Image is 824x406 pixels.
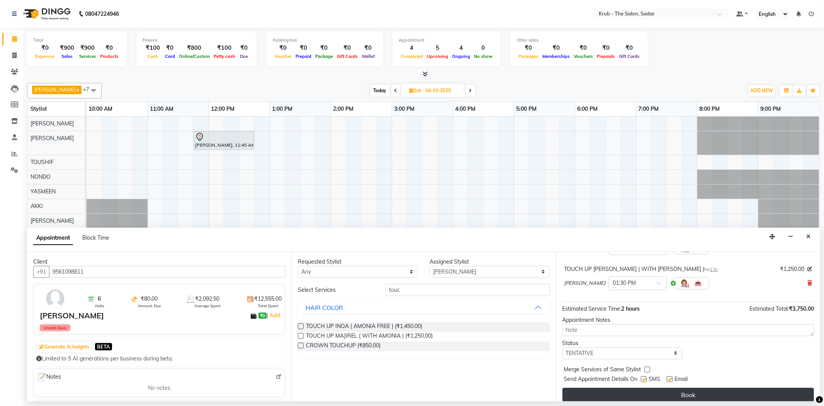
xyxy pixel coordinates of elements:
a: x [76,86,79,93]
span: Visits [95,303,104,309]
div: Other sales [516,37,642,44]
span: Prepaids [595,54,617,59]
span: Total Spent [258,303,278,309]
div: ₹0 [33,44,57,52]
span: ₹80.00 [141,295,158,303]
div: 4 [399,44,425,52]
button: Close [803,231,814,243]
span: Estimated Service Time: [562,305,622,312]
span: ₹12,555.00 [254,295,282,303]
div: TOUCH UP [PERSON_NAME] ( WITH [PERSON_NAME] ) [564,265,718,273]
span: ₹1,250.00 [780,265,804,273]
span: Today [370,85,390,96]
a: 11:00 AM [148,103,176,115]
a: Add [268,311,282,320]
span: Memberships [540,54,572,59]
span: Stylist [31,105,47,112]
div: HAIR COLOR [306,303,343,312]
span: Petty cash [212,54,237,59]
div: Redemption [273,37,377,44]
span: Notes [37,372,61,382]
span: Email [675,375,688,385]
span: Vouchers [572,54,595,59]
span: Online/Custom [177,54,212,59]
span: [PERSON_NAME] [31,120,74,127]
span: Packages [516,54,540,59]
span: ₹3,750.00 [789,305,814,312]
span: ADD NEW [750,88,773,93]
div: Assigned Stylist [430,258,550,266]
span: ₹2,092.50 [195,295,220,303]
div: 5 [425,44,450,52]
div: ₹100 [143,44,163,52]
div: [PERSON_NAME], 11:45 AM-12:45 PM, HIGHLIGHT [194,132,253,149]
button: ADD NEW [748,85,775,96]
div: ₹900 [57,44,77,52]
a: 3:00 PM [392,103,416,115]
div: Appointment Notes [562,316,814,324]
span: Upcoming [425,54,450,59]
div: ₹0 [335,44,360,52]
i: Edit price [807,267,812,271]
div: ₹0 [273,44,294,52]
span: ₹0 [258,313,267,319]
input: 2025-10-04 [423,85,462,96]
span: | [267,311,282,320]
span: Cash [146,54,160,59]
div: ₹0 [595,44,617,52]
img: logo [20,3,73,25]
span: Unpaid Dues [40,325,70,331]
a: 2:00 PM [331,103,355,115]
span: [PERSON_NAME] [31,135,74,142]
div: Select Services [292,286,380,294]
span: [PERSON_NAME] [31,217,74,224]
span: 1 hr [710,267,718,272]
div: ₹0 [540,44,572,52]
div: ₹0 [313,44,335,52]
div: ₹0 [572,44,595,52]
span: Sat [408,88,423,93]
div: ₹0 [163,44,177,52]
div: [PERSON_NAME] [40,310,104,321]
span: Package [313,54,335,59]
span: Products [98,54,121,59]
span: Estimated Total: [749,305,789,312]
div: ₹0 [617,44,642,52]
span: SMS [649,375,661,385]
div: Client [33,258,285,266]
span: Sales [59,54,75,59]
span: CROWN TOUCHUP (₹850.00) [306,342,381,351]
span: Expenses [33,54,57,59]
a: 8:00 PM [697,103,722,115]
div: Finance [143,37,251,44]
div: ₹900 [77,44,98,52]
a: 10:00 AM [87,103,114,115]
div: ₹0 [237,44,251,52]
span: Appointment [33,231,73,245]
span: Completed [399,54,425,59]
div: Status [562,339,683,347]
span: 6 [98,295,101,303]
span: No notes [148,384,170,392]
img: Interior.png [693,279,703,288]
img: avatar [44,288,66,310]
span: TOUSHIF [31,159,54,166]
button: Generate AI Insights [37,342,91,352]
button: HAIR COLOR [301,301,546,315]
div: 4 [450,44,472,52]
span: YASMEEN [31,188,56,195]
span: Wallet [360,54,377,59]
img: Hairdresser.png [680,279,689,288]
span: Average Spent [194,303,221,309]
div: Requested Stylist [298,258,418,266]
div: 0 [472,44,494,52]
div: ₹0 [516,44,540,52]
span: TOUCH UP INOA ( AMONIA FREE ) (₹1,450.00) [306,322,422,332]
span: +7 [83,86,95,92]
small: for [705,267,718,272]
button: +91 [33,266,49,278]
span: NONDO [31,173,51,180]
span: [PERSON_NAME] [34,86,76,93]
a: 4:00 PM [453,103,477,115]
div: Appointment [399,37,494,44]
